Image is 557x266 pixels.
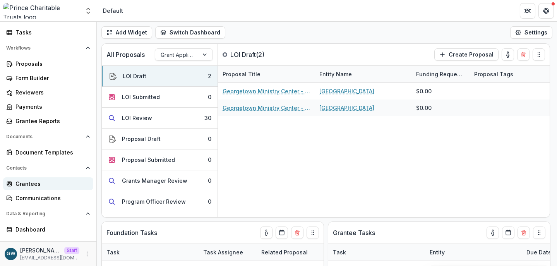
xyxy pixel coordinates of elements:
[522,248,556,256] div: Due Date
[538,3,554,19] button: Get Help
[487,227,499,239] button: toggle-assigned-to-me
[3,86,93,99] a: Reviewers
[223,104,310,112] a: Georgetown Ministry Center - 2025 - DC - Abbreviated Application 2
[315,66,411,82] div: Entity Name
[82,249,92,259] button: More
[3,237,93,250] a: Data Report
[15,225,87,233] div: Dashboard
[319,104,374,112] a: [GEOGRAPHIC_DATA]
[102,149,218,170] button: Proposal Submitted0
[106,50,145,59] p: All Proposals
[218,70,265,78] div: Proposal Title
[102,87,218,108] button: LOI Submitted0
[223,87,310,95] a: Georgetown Ministry Center - 2025 - DC - Abbreviated Application
[199,244,257,261] div: Task Assignee
[6,134,82,139] span: Documents
[102,244,199,261] div: Task
[122,156,175,164] div: Proposal Submitted
[155,26,225,39] button: Switch Dashboard
[3,162,93,174] button: Open Contacts
[7,251,15,256] div: Grace Willig
[6,45,82,51] span: Workflows
[101,26,152,39] button: Add Widget
[411,66,470,82] div: Funding Requested
[291,227,303,239] button: Delete card
[122,93,160,101] div: LOI Submitted
[3,208,93,220] button: Open Data & Reporting
[122,177,187,185] div: Grants Manager Review
[15,88,87,96] div: Reviewers
[230,50,288,59] p: LOI Draft ( 2 )
[416,104,432,112] div: $0.00
[15,194,87,202] div: Communications
[3,26,93,39] a: Tasks
[20,254,79,261] p: [EMAIL_ADDRESS][DOMAIN_NAME]
[533,227,545,239] button: Drag
[103,7,123,15] div: Default
[208,93,211,101] div: 0
[416,87,432,95] div: $0.00
[333,228,375,237] p: Grantee Tasks
[533,48,545,61] button: Drag
[100,5,126,16] nav: breadcrumb
[3,130,93,143] button: Open Documents
[3,72,93,84] a: Form Builder
[3,115,93,127] a: Grantee Reports
[102,191,218,212] button: Program Officer Review0
[218,66,315,82] div: Proposal Title
[276,227,288,239] button: Calendar
[3,100,93,113] a: Payments
[470,70,518,78] div: Proposal Tags
[6,211,82,216] span: Data & Reporting
[208,72,211,80] div: 2
[102,248,124,256] div: Task
[425,244,522,261] div: Entity
[257,244,353,261] div: Related Proposal
[102,108,218,129] button: LOI Review30
[328,244,425,261] div: Task
[102,66,218,87] button: LOI Draft2
[6,165,82,171] span: Contacts
[15,60,87,68] div: Proposals
[3,42,93,54] button: Open Workflows
[122,197,186,206] div: Program Officer Review
[122,135,161,143] div: Proposal Draft
[260,227,273,239] button: toggle-assigned-to-me
[102,129,218,149] button: Proposal Draft0
[425,248,449,256] div: Entity
[3,223,93,236] a: Dashboard
[434,48,499,61] button: Create Proposal
[3,3,80,19] img: Prince Charitable Trusts logo
[3,177,93,190] a: Grantees
[204,114,211,122] div: 30
[307,227,319,239] button: Drag
[520,3,535,19] button: Partners
[83,3,94,19] button: Open entity switcher
[106,228,157,237] p: Foundation Tasks
[64,247,79,254] p: Staff
[257,248,312,256] div: Related Proposal
[315,70,356,78] div: Entity Name
[411,70,470,78] div: Funding Requested
[208,197,211,206] div: 0
[517,48,530,61] button: Delete card
[15,240,87,248] div: Data Report
[15,74,87,82] div: Form Builder
[502,227,514,239] button: Calendar
[15,148,87,156] div: Document Templates
[502,48,514,61] button: toggle-assigned-to-me
[208,156,211,164] div: 0
[3,57,93,70] a: Proposals
[518,227,530,239] button: Delete card
[15,117,87,125] div: Grantee Reports
[122,114,152,122] div: LOI Review
[208,177,211,185] div: 0
[319,87,374,95] a: [GEOGRAPHIC_DATA]
[510,26,552,39] button: Settings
